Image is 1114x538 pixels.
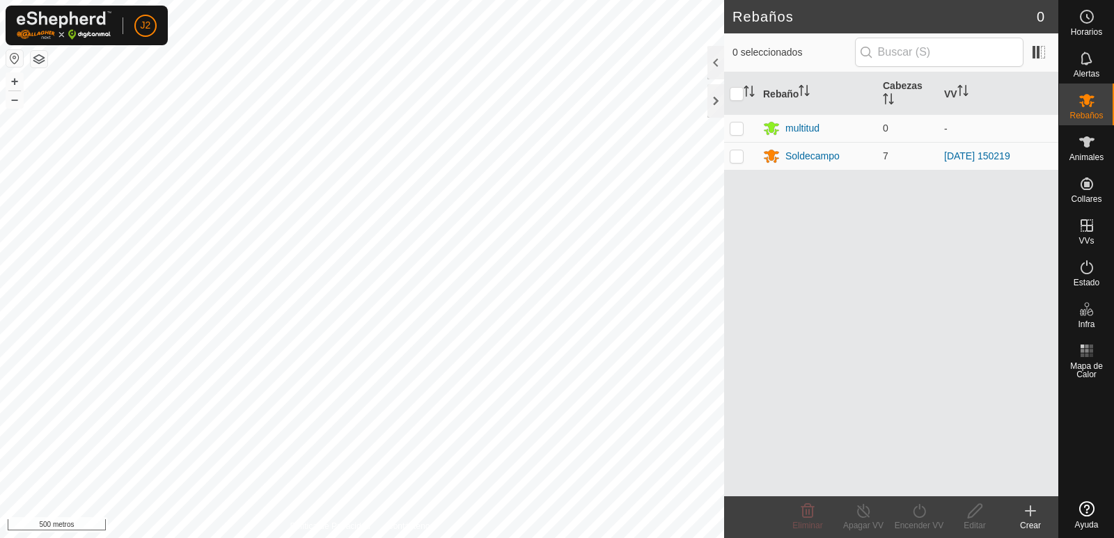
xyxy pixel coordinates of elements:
font: Soldecampo [785,150,840,161]
font: Horarios [1071,27,1102,37]
font: Infra [1078,319,1095,329]
font: Política de Privacidad [290,521,370,531]
p-sorticon: Activar para ordenar [799,87,810,98]
img: Logotipo de Gallagher [17,11,111,40]
a: Ayuda [1059,496,1114,535]
font: 7 [883,150,888,161]
font: VV [944,88,957,99]
input: Buscar (S) [855,38,1023,67]
font: Ayuda [1075,520,1099,530]
button: Restablecer Mapa [6,50,23,67]
font: 0 [1037,9,1044,24]
font: VVs [1078,236,1094,246]
font: Rebaño [763,88,799,99]
font: Apagar VV [843,521,884,530]
font: J2 [141,19,151,31]
p-sorticon: Activar para ordenar [883,95,894,106]
font: 0 [883,122,888,134]
font: Collares [1071,194,1101,204]
p-sorticon: Activar para ordenar [744,88,755,99]
font: Animales [1069,152,1104,162]
font: Contáctenos [387,521,434,531]
font: Mapa de Calor [1070,361,1103,379]
button: + [6,73,23,90]
font: + [11,74,19,88]
font: multitud [785,122,819,134]
font: Rebaños [732,9,794,24]
font: Rebaños [1069,111,1103,120]
font: – [11,92,18,106]
font: Alertas [1074,69,1099,79]
font: 0 seleccionados [732,47,802,58]
p-sorticon: Activar para ordenar [957,87,968,98]
font: Cabezas [883,80,923,91]
a: Política de Privacidad [290,520,370,532]
font: Encender VV [895,521,944,530]
font: - [944,123,948,134]
font: Estado [1074,278,1099,287]
button: – [6,91,23,108]
button: Capas del Mapa [31,51,47,68]
font: Crear [1020,521,1041,530]
font: Eliminar [792,521,822,530]
a: Contáctenos [387,520,434,532]
a: [DATE] 150219 [944,150,1010,161]
font: Editar [964,521,985,530]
